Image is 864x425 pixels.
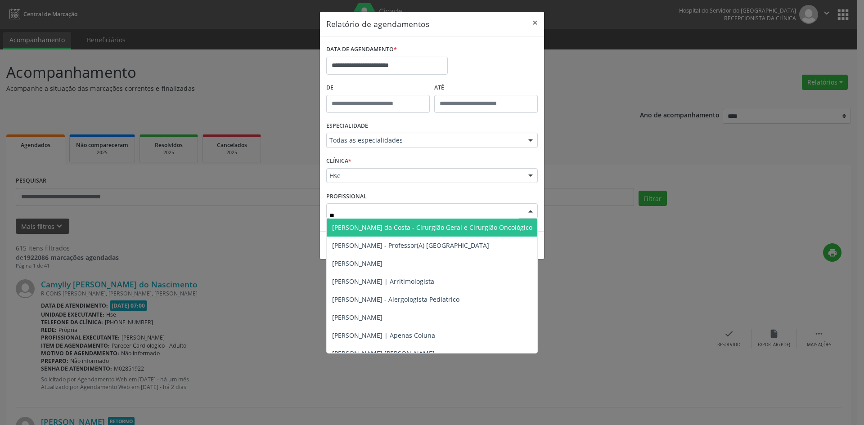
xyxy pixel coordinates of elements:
[332,241,489,250] span: [PERSON_NAME] - Professor(A) [GEOGRAPHIC_DATA]
[326,18,429,30] h5: Relatório de agendamentos
[326,43,397,57] label: DATA DE AGENDAMENTO
[332,295,459,304] span: [PERSON_NAME] - Alergologista Pediatrico
[326,81,430,95] label: De
[329,171,519,180] span: Hse
[332,223,532,232] span: [PERSON_NAME] da Costa - Cirurgião Geral e Cirurgião Oncológico
[434,81,538,95] label: ATÉ
[332,313,382,322] span: [PERSON_NAME]
[332,259,382,268] span: [PERSON_NAME]
[329,136,519,145] span: Todas as especialidades
[332,331,435,340] span: [PERSON_NAME] | Apenas Coluna
[332,349,435,358] span: [PERSON_NAME] [PERSON_NAME]
[526,12,544,34] button: Close
[326,119,368,133] label: ESPECIALIDADE
[326,154,351,168] label: CLÍNICA
[332,277,434,286] span: [PERSON_NAME] | Arritimologista
[326,189,367,203] label: PROFISSIONAL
